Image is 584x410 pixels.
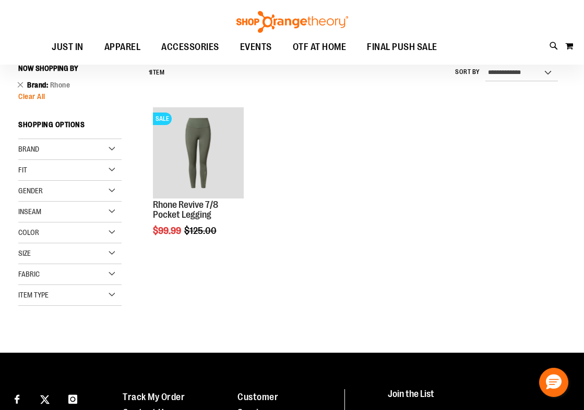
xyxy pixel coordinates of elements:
[123,392,185,402] a: Track My Order
[388,389,567,408] h4: Join the List
[18,228,39,237] span: Color
[104,35,141,59] span: APPAREL
[94,35,151,59] a: APPAREL
[153,226,183,236] span: $99.99
[153,107,244,200] a: Rhone Revive 7/8 Pocket LeggingSALE
[18,291,49,299] span: Item Type
[153,200,218,220] a: Rhone Revive 7/8 Pocket Legging
[184,226,218,236] span: $125.00
[161,35,219,59] span: ACCESSORIES
[455,68,480,77] label: Sort By
[18,116,122,139] strong: Shopping Options
[50,81,70,89] span: Rhone
[64,389,82,407] a: Visit our Instagram page
[40,395,50,404] img: Twitter
[149,65,165,81] h2: Item
[293,35,347,59] span: OTF AT HOME
[235,11,350,33] img: Shop Orangetheory
[539,368,568,397] button: Hello, have a question? Let’s chat.
[27,81,50,89] span: Brand
[148,102,249,263] div: product
[18,59,84,77] button: Now Shopping by
[18,92,45,101] span: Clear All
[153,113,172,125] span: SALE
[18,145,39,153] span: Brand
[240,35,272,59] span: EVENTS
[18,249,31,257] span: Size
[149,69,151,76] span: 1
[367,35,437,59] span: FINAL PUSH SALE
[52,35,84,59] span: JUST IN
[230,35,282,59] a: EVENTS
[356,35,448,59] a: FINAL PUSH SALE
[18,187,43,195] span: Gender
[18,166,27,174] span: Fit
[18,93,122,100] a: Clear All
[8,389,26,407] a: Visit our Facebook page
[41,35,94,59] a: JUST IN
[153,107,244,198] img: Rhone Revive 7/8 Pocket Legging
[18,207,41,216] span: Inseam
[282,35,357,59] a: OTF AT HOME
[151,35,230,59] a: ACCESSORIES
[36,389,54,407] a: Visit our X page
[18,270,40,278] span: Fabric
